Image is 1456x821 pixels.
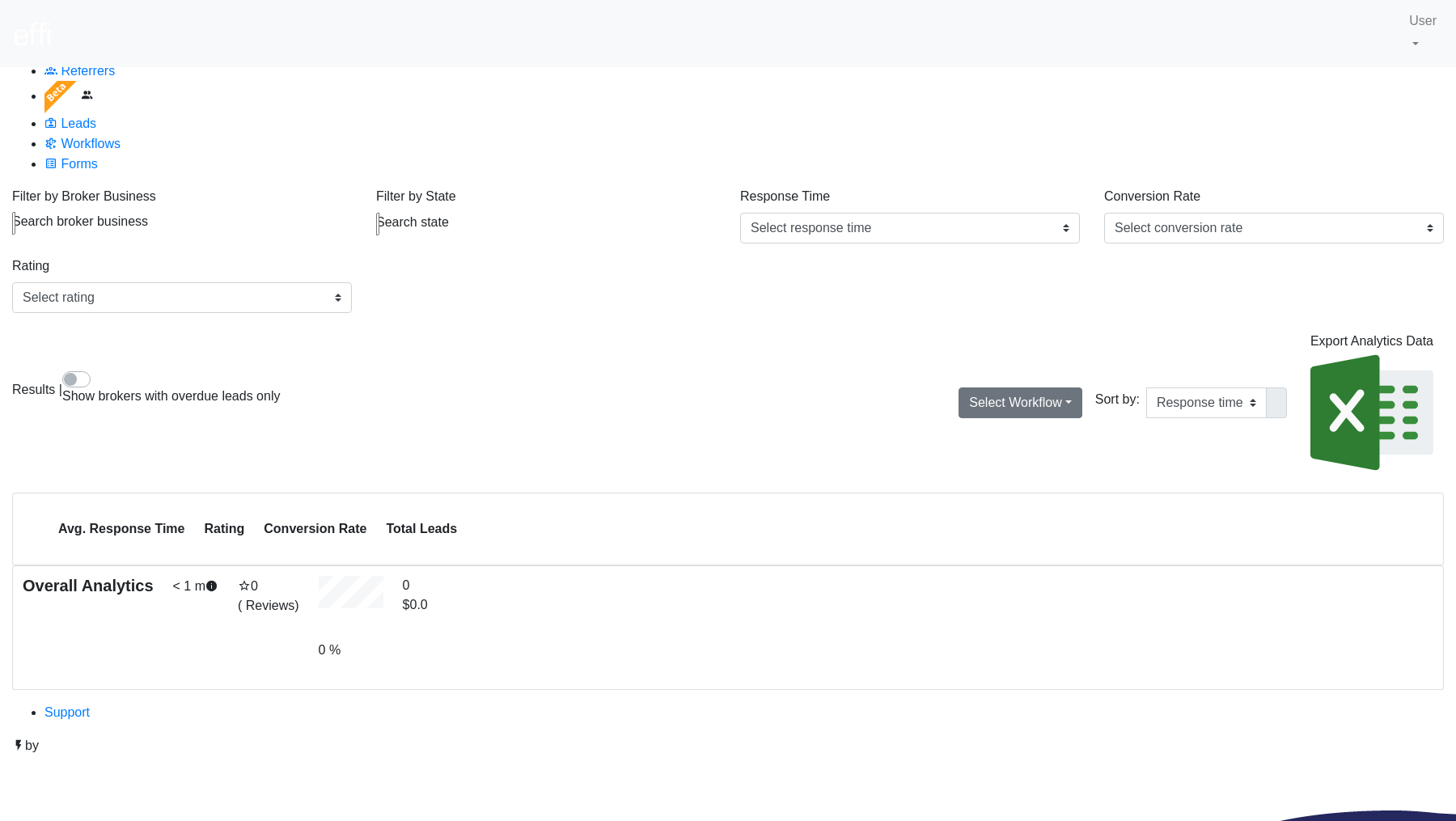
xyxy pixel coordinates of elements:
[740,187,1080,206] label: Response Time
[62,387,280,406] label: Show brokers with overdue leads only
[44,116,96,130] a: Leads
[959,387,1081,418] button: Select Workflow
[195,510,255,548] th: Rating
[1104,187,1444,206] label: Conversion Rate
[12,256,352,276] label: Rating
[44,81,77,113] img: beta-logo.b58f07f.svg
[61,64,115,78] span: Referrers
[61,157,97,171] span: Forms
[319,643,341,657] span: 0 %
[1403,6,1443,61] a: User
[44,137,121,150] a: Workflows
[23,577,154,595] b: Overall Analytics
[12,212,15,235] input: Search broker business
[61,116,96,130] span: Leads
[376,187,716,206] label: Filter by State
[12,187,352,212] legend: Filter by Broker Business
[44,705,90,719] a: Support
[13,22,52,46] img: brand-logo.ec75409.png
[1409,13,1437,28] h6: User
[254,510,376,548] th: Conversion Rate
[376,213,379,235] input: Search state
[49,510,195,548] th: Avg. Response Time
[1095,387,1140,412] label: Sort by:
[44,64,115,78] a: Referrers
[393,566,438,670] td: 0 $0.0
[376,215,449,229] span: Search state
[1310,332,1433,351] div: Export Analytics Data
[44,157,98,171] a: Forms
[376,510,467,548] th: Total Leads
[1310,351,1433,474] img: excel.d73b265.svg
[61,137,121,150] span: Workflows
[12,214,148,228] span: Search broker business
[205,579,218,593] i: Overall analytic average response time is calculated by adding the average response time of all t...
[12,380,62,400] label: Results |
[163,566,228,670] td: < 1 m
[228,566,309,670] td: 0 ( Reviews)
[1300,326,1444,480] button: Export Analytics Data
